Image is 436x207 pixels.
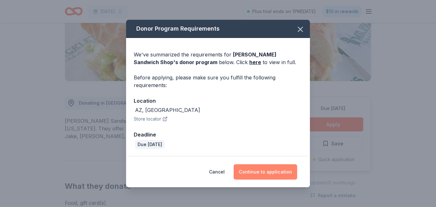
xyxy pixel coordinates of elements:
div: Deadline [134,130,302,139]
button: Store locator [134,115,168,123]
div: Donor Program Requirements [126,20,310,38]
button: Cancel [209,164,225,180]
div: Before applying, please make sure you fulfill the following requirements: [134,74,302,89]
div: Due [DATE] [135,140,165,149]
button: Continue to application [234,164,297,180]
a: here [249,58,261,66]
div: AZ, [GEOGRAPHIC_DATA] [135,106,200,114]
div: Location [134,97,302,105]
div: We've summarized the requirements for below. Click to view in full. [134,51,302,66]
